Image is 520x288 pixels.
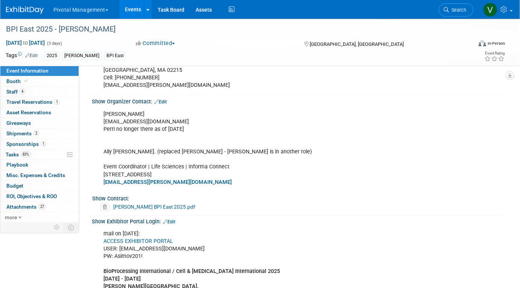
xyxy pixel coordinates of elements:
[6,193,57,199] span: ROI, Objectives & ROO
[6,52,38,60] td: Tags
[5,214,17,220] span: more
[44,52,59,60] div: 2025
[24,79,28,83] i: Booth reservation complete
[0,108,79,118] a: Asset Reservations
[6,120,31,126] span: Giveaways
[103,276,141,282] b: [DATE] - [DATE]
[22,40,29,46] span: to
[0,129,79,139] a: Shipments2
[431,39,505,50] div: Event Format
[6,109,51,115] span: Asset Reservations
[479,40,486,46] img: Format-Inperson.png
[6,78,29,84] span: Booth
[38,204,46,209] span: 27
[64,223,79,232] td: Toggle Event Tabs
[33,130,39,136] span: 2
[487,41,505,46] div: In-Person
[54,99,60,105] span: 1
[6,141,46,147] span: Sponsorships
[0,212,79,223] a: more
[0,170,79,180] a: Misc. Expenses & Credits
[154,99,167,105] a: Edit
[6,172,65,178] span: Misc. Expenses & Credits
[92,216,505,226] div: Show Exhibitor Portal Login:
[0,150,79,160] a: Tasks83%
[46,41,62,46] span: (3 days)
[0,191,79,202] a: ROI, Objectives & ROO
[6,99,60,105] span: Travel Reservations
[98,40,425,93] div: [PERSON_NAME] Senior Director of Business Development [STREET_ADDRESS] [GEOGRAPHIC_DATA], MA 0221...
[0,87,79,97] a: Staff4
[483,3,497,17] img: Valerie Weld
[484,52,505,55] div: Event Rating
[0,97,79,107] a: Travel Reservations1
[98,107,425,190] div: [PERSON_NAME] [EMAIL_ADDRESS][DOMAIN_NAME] Perri no longer there as of [DATE] Ally [PERSON_NAME]....
[0,181,79,191] a: Budget
[41,141,46,147] span: 1
[133,39,178,47] button: Committed
[6,6,44,14] img: ExhibitDay
[0,160,79,170] a: Playbook
[3,23,462,36] div: BPI East 2025 - [PERSON_NAME]
[163,219,175,224] a: Edit
[103,179,232,185] a: [EMAIL_ADDRESS][PERSON_NAME][DOMAIN_NAME]
[50,223,64,232] td: Personalize Event Tab Strip
[6,68,49,74] span: Event Information
[0,139,79,149] a: Sponsorships1
[92,193,502,202] div: Show Contract:
[0,76,79,86] a: Booth
[0,202,79,212] a: Attachments27
[6,183,23,189] span: Budget
[62,52,102,60] div: [PERSON_NAME]
[20,89,25,94] span: 4
[21,152,31,157] span: 83%
[113,204,195,210] a: [PERSON_NAME] BPI East 2025.pdf
[25,53,38,58] a: Edit
[6,162,28,168] span: Playbook
[6,39,45,46] span: [DATE] [DATE]
[449,7,466,13] span: Search
[6,89,25,95] span: Staff
[439,3,473,17] a: Search
[103,238,173,245] a: ACCESS EXHIBITOR PORTAL
[104,52,126,60] div: BPI East
[92,96,505,106] div: Show Organizer Contact:
[6,152,31,158] span: Tasks
[100,205,112,210] a: Delete attachment?
[0,66,79,76] a: Event Information
[6,130,39,136] span: Shipments
[103,268,280,275] b: BioProcessing International / Cell & [MEDICAL_DATA] International 2025
[0,118,79,128] a: Giveaways
[6,204,46,210] span: Attachments
[310,41,404,47] span: [GEOGRAPHIC_DATA], [GEOGRAPHIC_DATA]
